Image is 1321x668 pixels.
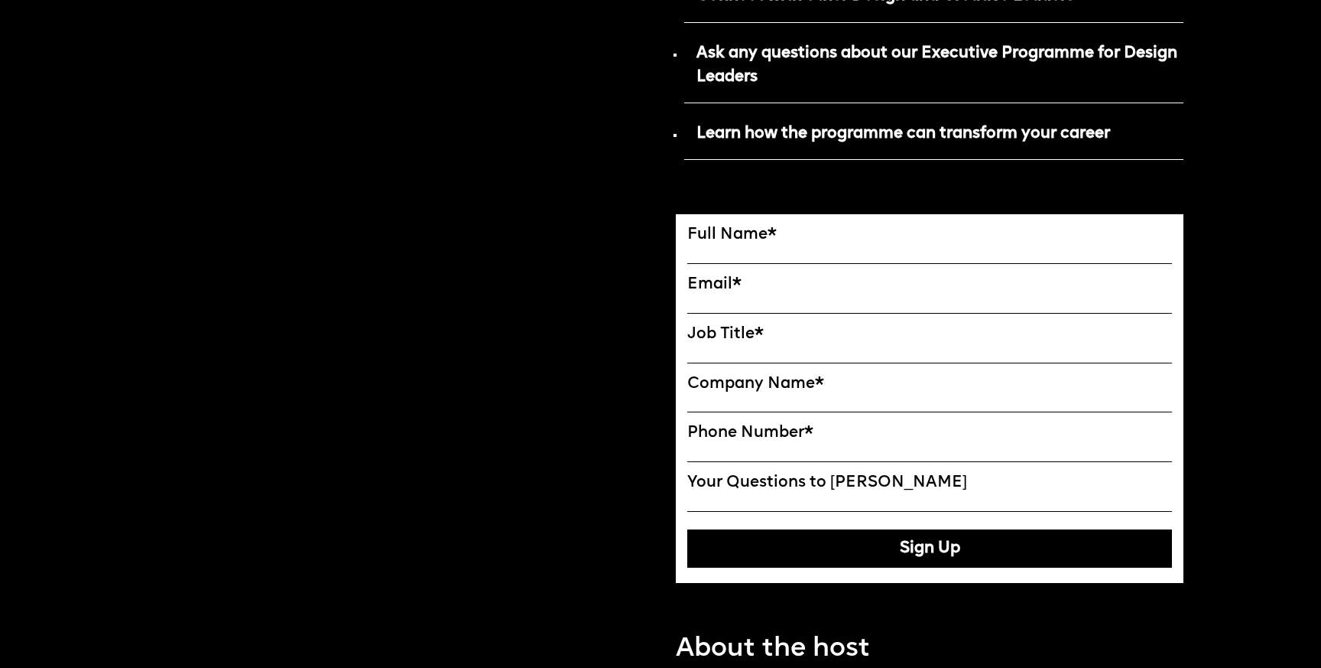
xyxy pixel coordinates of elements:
[687,424,1172,443] label: Phone Number*
[687,325,1172,344] label: Job Title
[696,45,1177,85] strong: Ask any questions about our Executive Programme for Design Leaders
[687,226,1172,245] label: Full Name
[687,530,1172,568] button: Sign Up
[687,474,1172,493] label: Your Questions to [PERSON_NAME]
[687,375,1172,394] label: Company Name
[696,125,1110,142] strong: Learn how the programme can transform your career
[687,275,1172,295] label: Email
